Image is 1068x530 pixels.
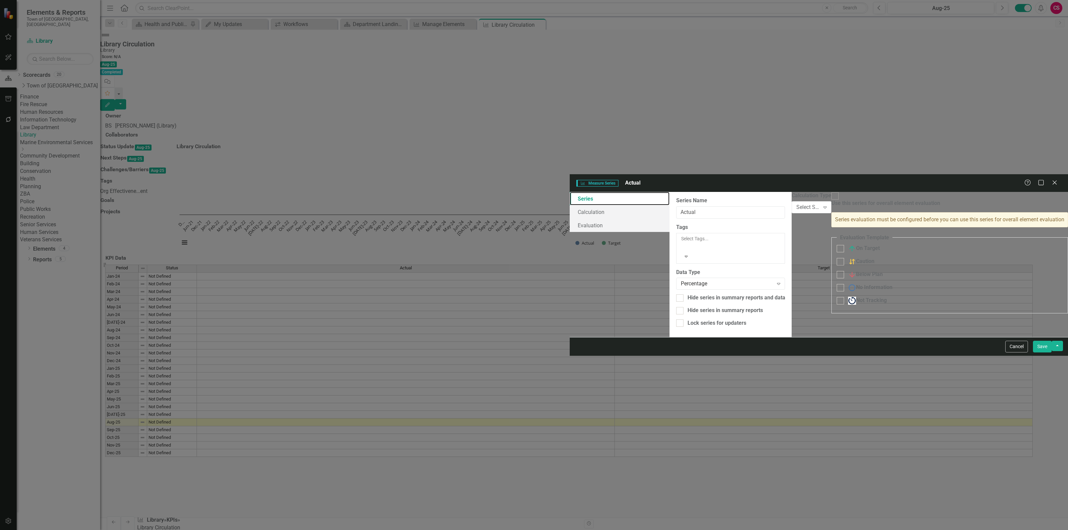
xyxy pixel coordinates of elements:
[848,284,856,292] img: No Information
[837,234,892,242] legend: Evaluation Template
[570,192,670,205] a: Series
[681,280,773,288] div: Percentage
[681,235,780,242] div: Select Tags...
[676,206,785,219] input: Series Name
[688,319,746,327] div: Lock series for updaters
[570,219,670,232] a: Evaluation
[848,245,856,253] img: On Target
[796,203,820,211] div: Select Series Calculation Type
[848,258,874,266] div: Caution
[676,197,785,205] label: Series Name
[848,271,883,279] div: Below Plan
[1005,341,1028,352] button: Cancel
[848,297,887,305] div: Not Tracking
[676,224,785,231] label: Tags
[1033,341,1052,352] button: Save
[848,297,856,305] img: Not Tracking
[676,269,785,276] label: Data Type
[848,271,856,279] img: Below Plan
[570,205,670,219] a: Calculation
[848,245,880,253] div: On Target
[831,212,1068,227] div: Series evaluation must be configured before you can use this series for overall element evaluation
[792,192,831,200] label: Calculation Type
[576,180,618,187] span: Measure Series
[831,200,1068,207] div: Use this series for overall element evaluation
[688,307,763,314] div: Hide series in summary reports
[848,258,856,266] img: Caution
[688,294,801,302] div: Hide series in summary reports and data tables
[848,284,892,292] div: No Information
[625,180,640,186] span: Actual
